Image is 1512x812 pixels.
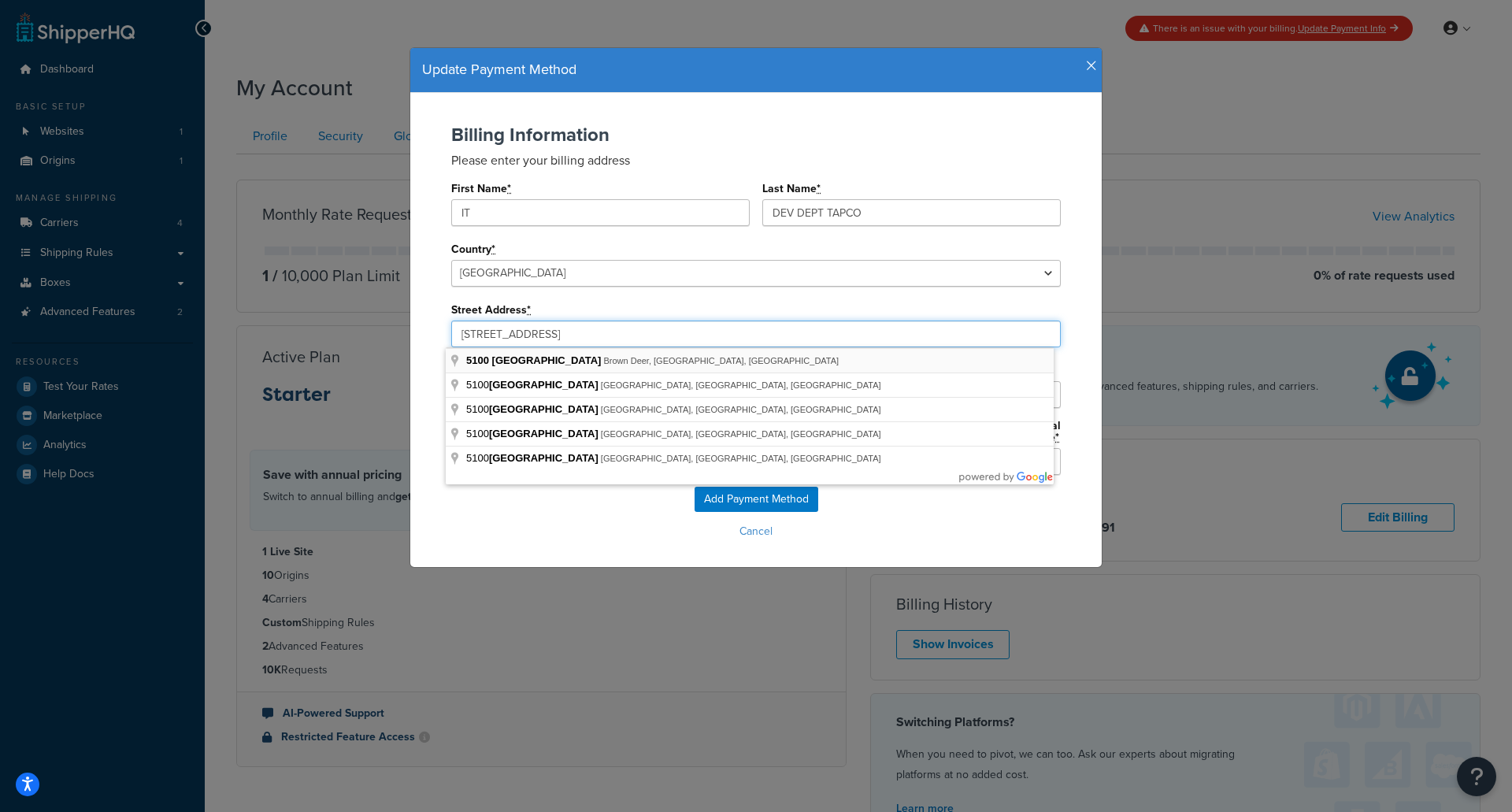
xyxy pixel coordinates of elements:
input: Enter a location [451,321,1061,347]
span: [GEOGRAPHIC_DATA] [489,379,598,391]
span: [GEOGRAPHIC_DATA], [GEOGRAPHIC_DATA], [GEOGRAPHIC_DATA] [601,429,881,439]
span: [GEOGRAPHIC_DATA], [GEOGRAPHIC_DATA], [GEOGRAPHIC_DATA] [601,405,881,414]
span: [GEOGRAPHIC_DATA], [GEOGRAPHIC_DATA], [GEOGRAPHIC_DATA] [601,380,881,390]
span: 5100 [466,452,601,464]
abbr: required [491,241,495,258]
h4: Update Payment Method [422,60,1090,80]
label: Country [451,243,496,256]
span: 5100 [466,403,601,415]
span: Brown Deer, [GEOGRAPHIC_DATA], [GEOGRAPHIC_DATA] [603,356,839,365]
span: [GEOGRAPHIC_DATA] [489,452,598,464]
span: 5100 [466,379,601,391]
abbr: required [507,180,511,197]
abbr: required [527,302,531,318]
button: Cancel [426,520,1086,543]
abbr: required [817,180,821,197]
span: [GEOGRAPHIC_DATA], [GEOGRAPHIC_DATA], [GEOGRAPHIC_DATA] [601,454,881,463]
h2: Billing Information [451,124,1061,145]
span: [GEOGRAPHIC_DATA] [489,428,598,439]
span: 5100 [466,428,601,439]
label: Street Address [451,304,532,317]
input: Add Payment Method [695,487,818,512]
label: Last Name [762,183,821,195]
span: 5100 [466,354,489,366]
p: Please enter your billing address [451,151,1061,169]
span: [GEOGRAPHIC_DATA] [489,403,598,415]
abbr: required [1055,429,1059,446]
label: First Name [451,183,512,195]
span: [GEOGRAPHIC_DATA] [492,354,602,366]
